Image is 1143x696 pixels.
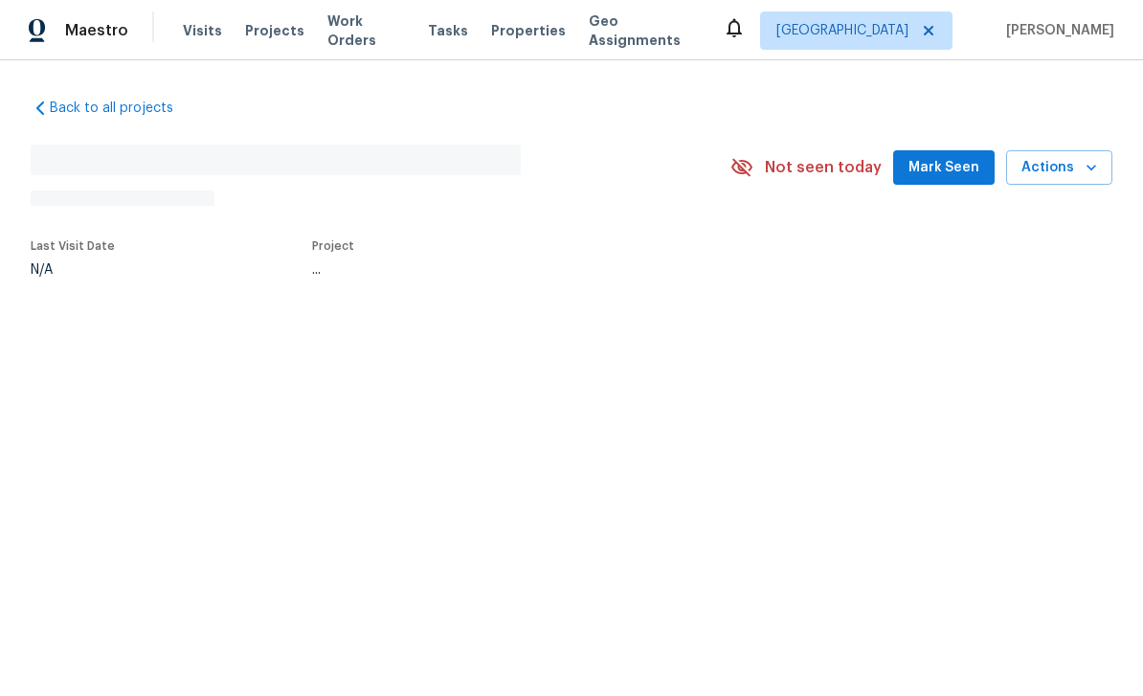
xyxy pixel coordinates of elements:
[1006,150,1112,186] button: Actions
[245,21,304,40] span: Projects
[312,263,680,277] div: ...
[428,24,468,37] span: Tasks
[312,240,354,252] span: Project
[31,99,214,118] a: Back to all projects
[491,21,566,40] span: Properties
[776,21,908,40] span: [GEOGRAPHIC_DATA]
[1021,156,1097,180] span: Actions
[908,156,979,180] span: Mark Seen
[31,263,115,277] div: N/A
[65,21,128,40] span: Maestro
[893,150,995,186] button: Mark Seen
[998,21,1114,40] span: [PERSON_NAME]
[183,21,222,40] span: Visits
[327,11,405,50] span: Work Orders
[31,240,115,252] span: Last Visit Date
[765,158,882,177] span: Not seen today
[589,11,700,50] span: Geo Assignments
